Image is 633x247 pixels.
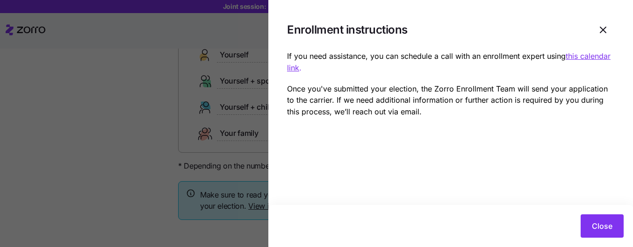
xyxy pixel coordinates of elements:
p: Once you've submitted your election, the Zorro Enrollment Team will send your application to the ... [287,83,614,118]
span: Close [592,220,612,232]
p: If you need assistance, you can schedule a call with an enrollment expert using [287,50,614,74]
a: . [299,63,302,72]
a: this calendar link [287,51,611,72]
h1: Enrollment instructions [287,22,584,37]
button: Close [581,214,624,238]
